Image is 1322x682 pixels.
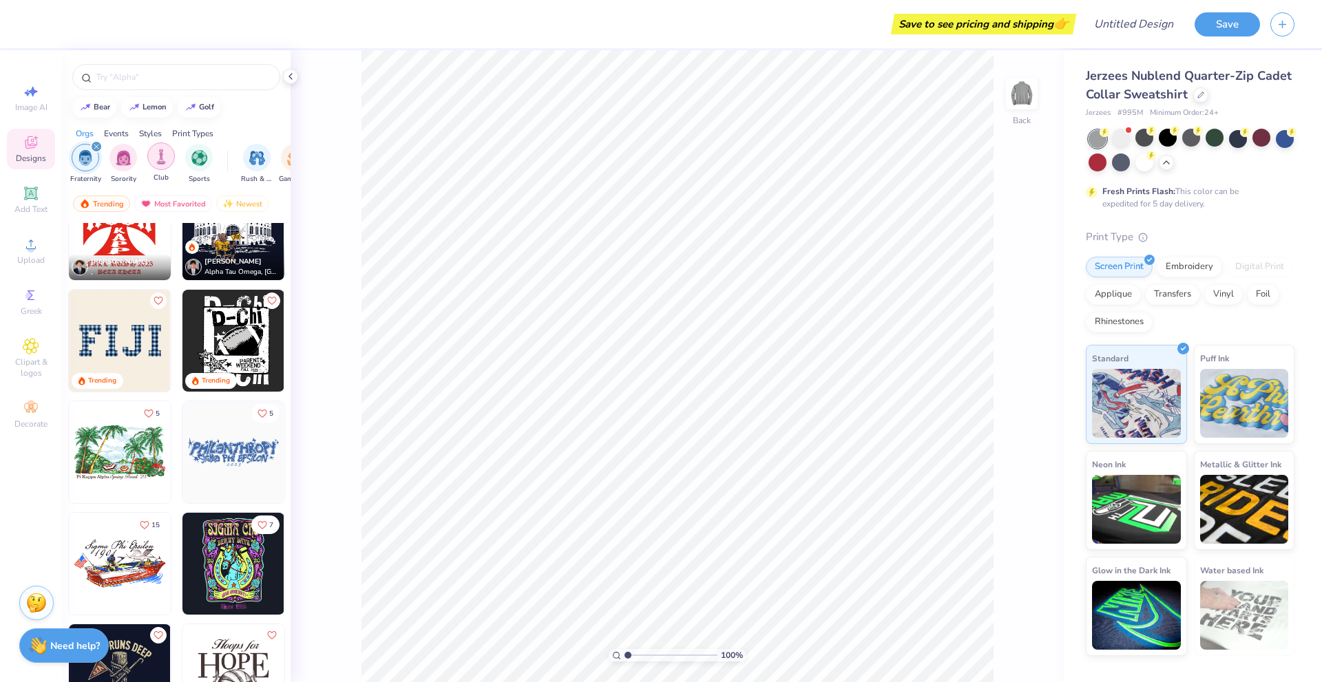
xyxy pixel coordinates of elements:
img: trend_line.gif [129,103,140,111]
div: Digital Print [1226,257,1293,277]
span: Add Text [14,204,48,215]
span: Minimum Order: 24 + [1150,107,1219,119]
span: # 995M [1118,107,1143,119]
div: lemon [143,103,167,111]
input: Try "Alpha" [95,70,271,84]
div: filter for Game Day [279,144,311,184]
div: filter for Sorority [109,144,137,184]
div: Events [104,127,129,140]
img: 642ee57d-cbfd-4e95-af9a-eb76752c2561 [182,178,284,280]
button: Like [264,292,280,309]
img: Avatar [185,259,202,275]
button: filter button [70,144,101,184]
img: aebbf6b5-663a-4b14-9664-0d916a4c996f [170,513,272,615]
img: 9d890180-1699-445d-8d59-4d3b4cf57fa4 [69,513,171,615]
img: 557a2a3e-7663-44c8-bd0a-641b85977a62 [284,290,386,392]
span: Alpha Tau Omega, [GEOGRAPHIC_DATA] [204,267,279,277]
span: Jerzees [1086,107,1111,119]
span: [PERSON_NAME] [91,257,148,266]
span: Rush & Bid [241,174,273,184]
img: Newest.gif [222,199,233,209]
button: Like [150,292,167,309]
div: bear [94,103,110,111]
div: filter for Sports [185,144,213,184]
div: Trending [88,376,116,386]
div: Styles [139,127,162,140]
div: filter for Rush & Bid [241,144,273,184]
img: Water based Ink [1200,581,1289,650]
div: Applique [1086,284,1141,305]
span: 7 [269,522,273,529]
span: Decorate [14,418,48,429]
span: Club [154,173,169,183]
img: Standard [1092,369,1181,438]
button: filter button [147,144,175,184]
img: Neon Ink [1092,475,1181,544]
button: Like [138,404,166,423]
span: Fraternity [70,174,101,184]
img: Glow in the Dark Ink [1092,581,1181,650]
img: 9237791c-5c9c-4331-bab2-f7c683e40a92 [170,290,272,392]
button: Like [251,404,280,423]
div: Rhinestones [1086,312,1153,332]
button: golf [178,97,220,118]
img: Metallic & Glitter Ink [1200,475,1289,544]
span: Upload [17,255,45,266]
span: 5 [156,410,160,417]
img: Game Day Image [287,150,303,166]
img: f8c3ea42-80d6-46fd-9b30-76318173b33d [182,513,284,615]
span: Metallic & Glitter Ink [1200,457,1281,471]
span: Image AI [15,102,48,113]
img: Back [1008,80,1036,107]
span: Jerzees Nublend Quarter-Zip Cadet Collar Sweatshirt [1086,67,1292,103]
img: 15614509-a96f-4901-9837-ec5b181130f7 [69,178,171,280]
input: Untitled Design [1083,10,1184,38]
div: Embroidery [1157,257,1222,277]
img: trend_line.gif [80,103,91,111]
div: Vinyl [1204,284,1243,305]
button: Like [150,627,167,643]
button: bear [72,97,116,118]
span: Designs [16,153,46,164]
img: trending.gif [79,199,90,209]
img: Fraternity Image [78,150,93,166]
div: Foil [1247,284,1279,305]
button: filter button [109,144,137,184]
button: Like [134,515,166,534]
img: Puff Ink [1200,369,1289,438]
img: Rush & Bid Image [249,150,265,166]
div: golf [199,103,214,111]
img: Sorority Image [116,150,132,166]
div: Most Favorited [134,195,212,212]
button: Like [264,627,280,643]
span: Greek [21,306,42,317]
button: filter button [185,144,213,184]
span: Puff Ink [1200,351,1229,365]
span: Sorority [111,174,136,184]
div: Back [1013,114,1031,127]
img: 10ed83db-31eb-4efd-9db1-c5acb636dc12 [284,513,386,615]
img: da83d151-f6a1-42b1-89d3-a057096399dc [284,401,386,503]
div: Transfers [1145,284,1200,305]
span: 👉 [1053,15,1069,32]
img: trend_line.gif [185,103,196,111]
img: most_fav.gif [140,199,151,209]
div: This color can be expedited for 5 day delivery. [1102,185,1272,210]
span: [PERSON_NAME] [204,257,262,266]
img: 38048656-9801-4a44-ad83-54e4b3eeb480 [170,178,272,280]
img: ce1a5c7d-473b-49b2-a901-342ef3f841aa [284,178,386,280]
div: Orgs [76,127,94,140]
span: 100 % [721,649,743,661]
button: filter button [279,144,311,184]
img: 229220b2-3471-4349-9700-8d830d7a8de9 [182,401,284,503]
div: Save to see pricing and shipping [894,14,1073,34]
span: Clipart & logos [7,356,55,379]
span: , [91,267,148,277]
span: Game Day [279,174,311,184]
img: Club Image [154,149,169,164]
div: Print Types [172,127,213,140]
img: Avatar [72,259,88,275]
img: bede1992-bcf8-46fd-be45-5d5a25558d28 [182,290,284,392]
img: Sports Image [191,150,207,166]
div: filter for Club [147,142,175,183]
